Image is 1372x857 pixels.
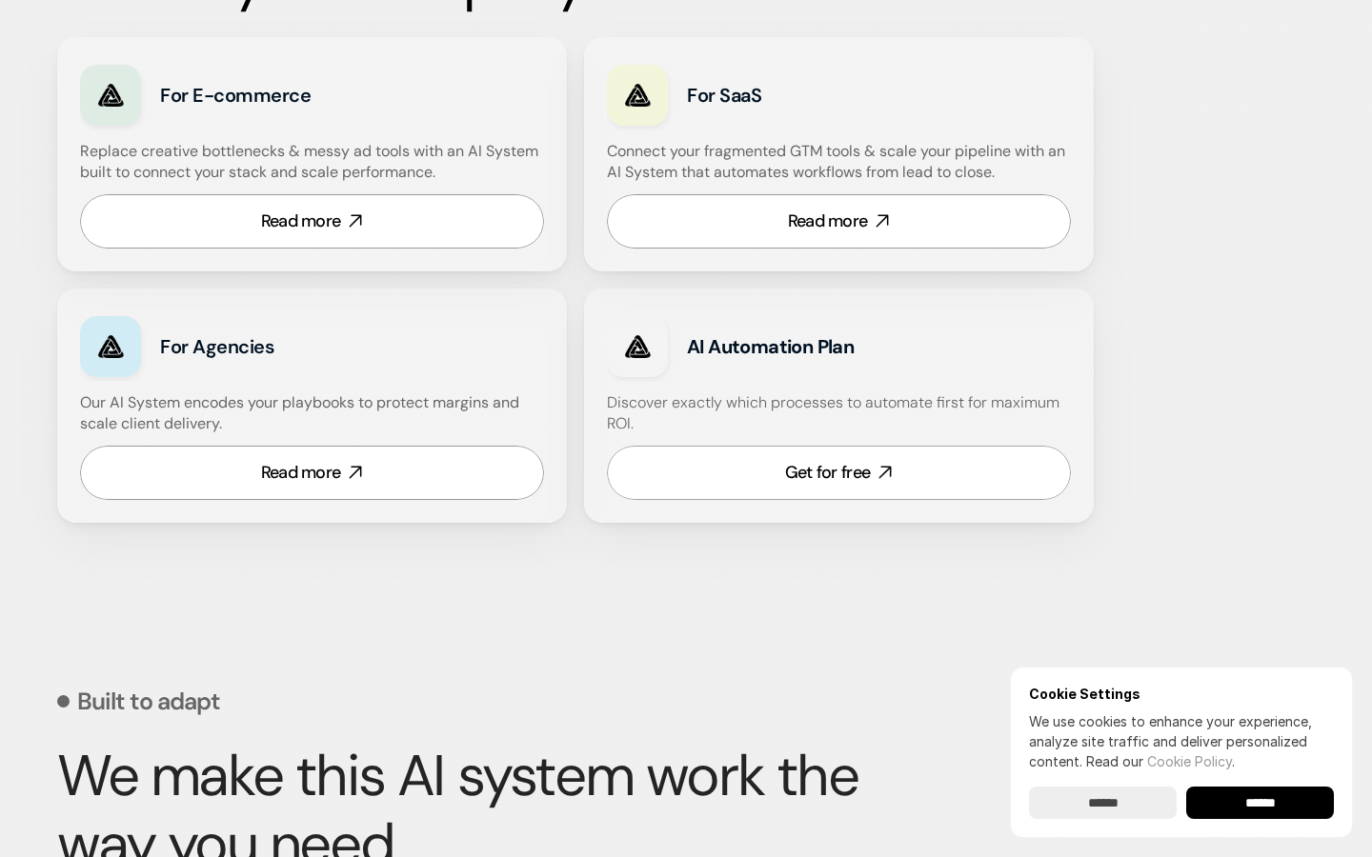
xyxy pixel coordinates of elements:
[1029,686,1334,702] h6: Cookie Settings
[607,194,1071,249] a: Read more
[1147,753,1232,769] a: Cookie Policy
[80,392,544,435] h4: Our AI System encodes your playbooks to protect margins and scale client delivery.
[1086,753,1235,769] span: Read our .
[607,141,1080,184] h4: Connect your fragmented GTM tools & scale your pipeline with an AI System that automates workflow...
[77,689,220,713] p: Built to adapt
[160,333,420,360] h3: For Agencies
[785,461,870,485] div: Get for free
[160,82,420,109] h3: For E-commerce
[80,194,544,249] a: Read more
[607,446,1071,500] a: Get for free
[261,209,341,233] div: Read more
[687,334,854,359] strong: AI Automation Plan
[687,82,947,109] h3: For SaaS
[1029,711,1334,771] p: We use cookies to enhance your experience, analyze site traffic and deliver personalized content.
[788,209,868,233] div: Read more
[261,461,341,485] div: Read more
[80,446,544,500] a: Read more
[80,141,539,184] h4: Replace creative bottlenecks & messy ad tools with an AI System built to connect your stack and s...
[607,392,1071,435] h4: Discover exactly which processes to automate first for maximum ROI.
